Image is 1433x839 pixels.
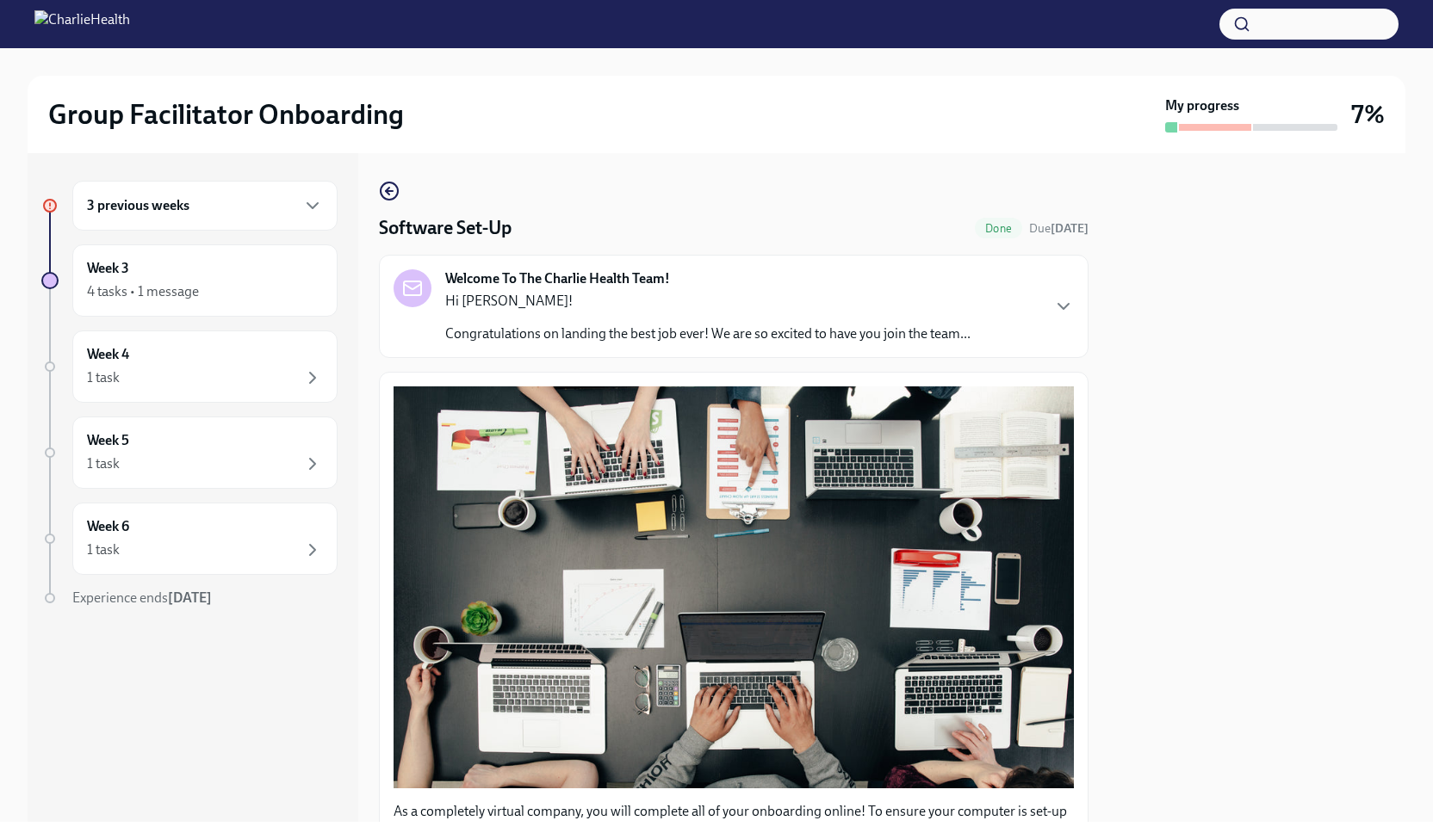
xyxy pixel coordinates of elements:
[1051,221,1089,236] strong: [DATE]
[48,97,404,132] h2: Group Facilitator Onboarding
[87,454,120,473] div: 1 task
[394,386,1074,788] button: Zoom image
[1029,221,1089,236] span: Due
[41,330,338,403] a: Week 41 task
[87,368,120,387] div: 1 task
[87,345,129,364] h6: Week 4
[379,215,512,241] h4: Software Set-Up
[41,416,338,489] a: Week 51 task
[445,324,971,343] p: Congratulations on landing the best job ever! We are so excited to have you join the team...
[1029,220,1089,237] span: September 3rd, 2025 10:00
[34,10,130,38] img: CharlieHealth
[41,244,338,317] a: Week 34 tasks • 1 message
[87,282,199,301] div: 4 tasks • 1 message
[1351,99,1385,130] h3: 7%
[168,589,212,606] strong: [DATE]
[87,196,189,215] h6: 3 previous weeks
[445,269,670,288] strong: Welcome To The Charlie Health Team!
[975,222,1022,235] span: Done
[41,503,338,575] a: Week 61 task
[445,292,971,311] p: Hi [PERSON_NAME]!
[72,589,212,606] span: Experience ends
[72,181,338,231] div: 3 previous weeks
[87,431,129,450] h6: Week 5
[87,259,129,278] h6: Week 3
[1165,96,1239,115] strong: My progress
[87,517,129,536] h6: Week 6
[87,540,120,559] div: 1 task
